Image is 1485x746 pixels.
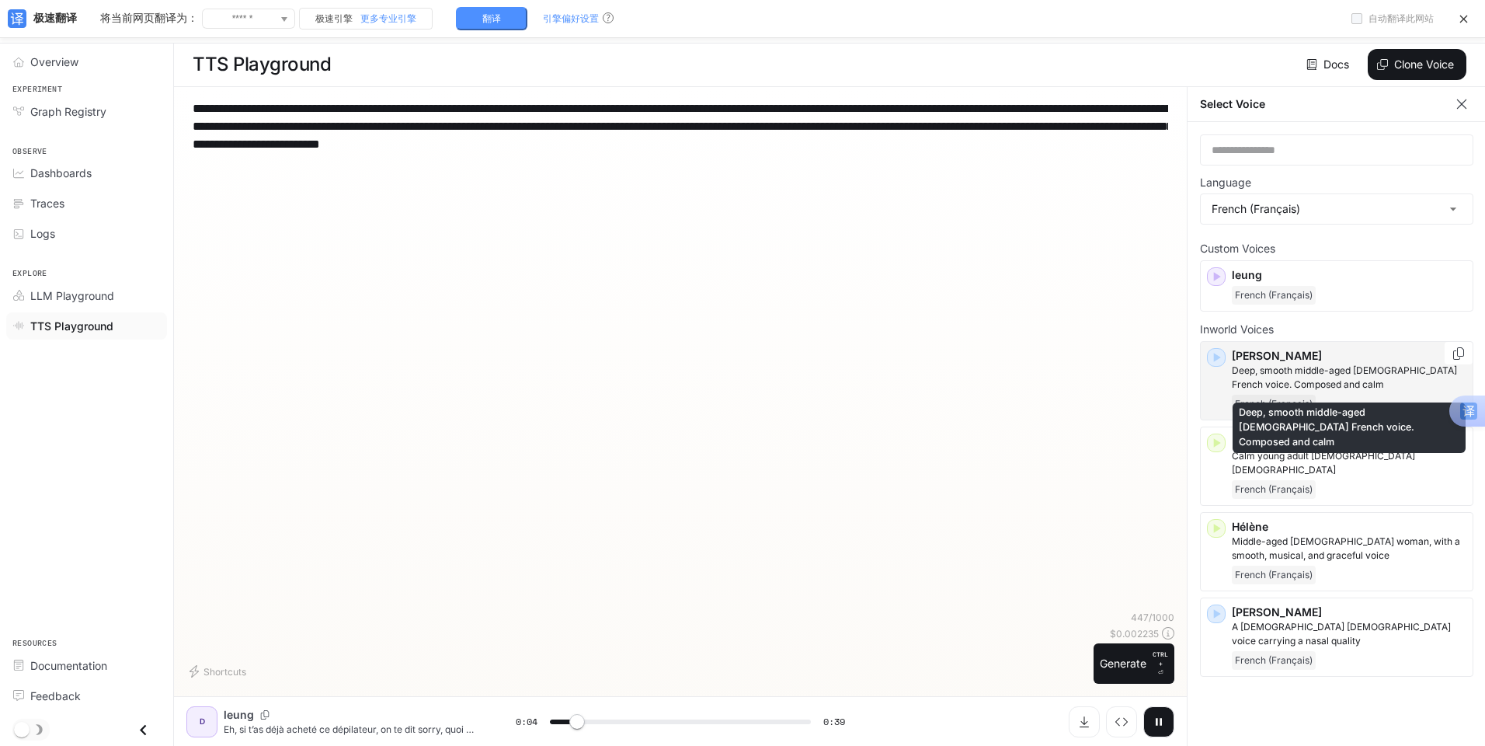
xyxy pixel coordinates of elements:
[1069,706,1100,737] button: Download audio
[1233,403,1466,453] div: Deep, smooth middle-aged [DEMOGRAPHIC_DATA] French voice. Composed and calm
[1232,480,1316,499] span: French (Français)
[1232,286,1316,305] span: French (Français)
[823,714,845,730] span: 0:39
[224,723,478,736] p: Eh, si t’as déjà acheté ce dépilateur, on te dit sorry, quoi — avant y avait un souci de prix ! I...
[30,657,107,674] span: Documentation
[6,652,167,679] a: Documentation
[1232,535,1466,563] p: Middle-aged French woman, with a smooth, musical, and graceful voice
[1232,566,1316,584] span: French (Français)
[1232,519,1466,535] p: Hélène
[1201,194,1473,224] div: French (Français)
[224,707,254,723] p: leung
[190,709,214,734] div: D
[1200,324,1473,335] p: Inworld Voices
[6,98,167,125] a: Graph Registry
[1232,651,1316,670] span: French (Français)
[6,220,167,247] a: Logs
[254,710,276,720] button: Copy Voice ID
[1232,348,1466,364] p: [PERSON_NAME]
[1303,49,1355,80] a: Docs
[1200,177,1251,188] p: Language
[30,225,55,242] span: Logs
[30,288,114,304] span: LLM Playground
[30,103,106,120] span: Graph Registry
[193,49,331,80] h1: TTS Playground
[6,682,167,709] a: Feedback
[1232,364,1466,392] p: Deep, smooth middle-aged male French voice. Composed and calm
[1200,243,1473,254] p: Custom Voices
[1232,449,1466,477] p: Calm young adult French male
[6,159,167,186] a: Dashboards
[30,318,113,334] span: TTS Playground
[186,659,252,684] button: Shortcuts
[1451,347,1466,360] button: Copy Voice ID
[1232,605,1466,620] p: [PERSON_NAME]
[1131,611,1174,624] p: 447 / 1000
[1368,49,1466,80] button: Clone Voice
[1106,706,1137,737] button: Inspect
[1094,643,1174,684] button: GenerateCTRL +⏎
[6,48,167,75] a: Overview
[1232,267,1466,283] p: leung
[14,720,30,737] span: Dark mode toggle
[30,195,64,211] span: Traces
[516,714,537,730] span: 0:04
[126,714,161,746] button: Close drawer
[1153,650,1168,678] p: ⏎
[6,190,167,217] a: Traces
[1153,650,1168,668] p: CTRL +
[6,312,167,340] a: TTS Playground
[30,165,92,181] span: Dashboards
[1232,620,1466,648] p: A French male voice carrying a nasal quality
[6,282,167,309] a: LLM Playground
[30,688,81,704] span: Feedback
[30,54,78,70] span: Overview
[1110,627,1159,640] p: $ 0.002235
